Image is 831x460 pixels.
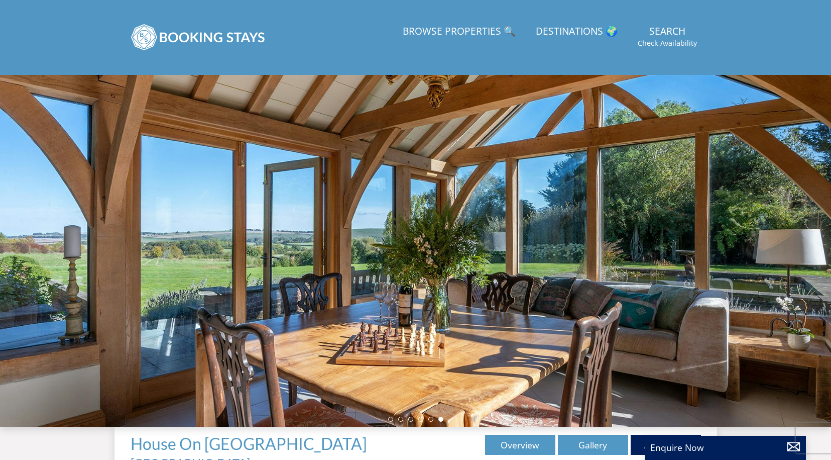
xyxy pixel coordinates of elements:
a: SearchCheck Availability [634,21,701,53]
a: Browse Properties 🔍 [399,21,520,43]
a: House On [GEOGRAPHIC_DATA] [131,434,370,453]
a: Gallery [558,435,628,455]
p: Enquire Now [650,441,801,454]
span: House On [GEOGRAPHIC_DATA] [131,434,367,453]
a: Destinations 🌍 [532,21,622,43]
small: Check Availability [638,38,697,48]
a: Availability [631,435,701,455]
a: Overview [485,435,555,455]
img: BookingStays [131,12,266,62]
